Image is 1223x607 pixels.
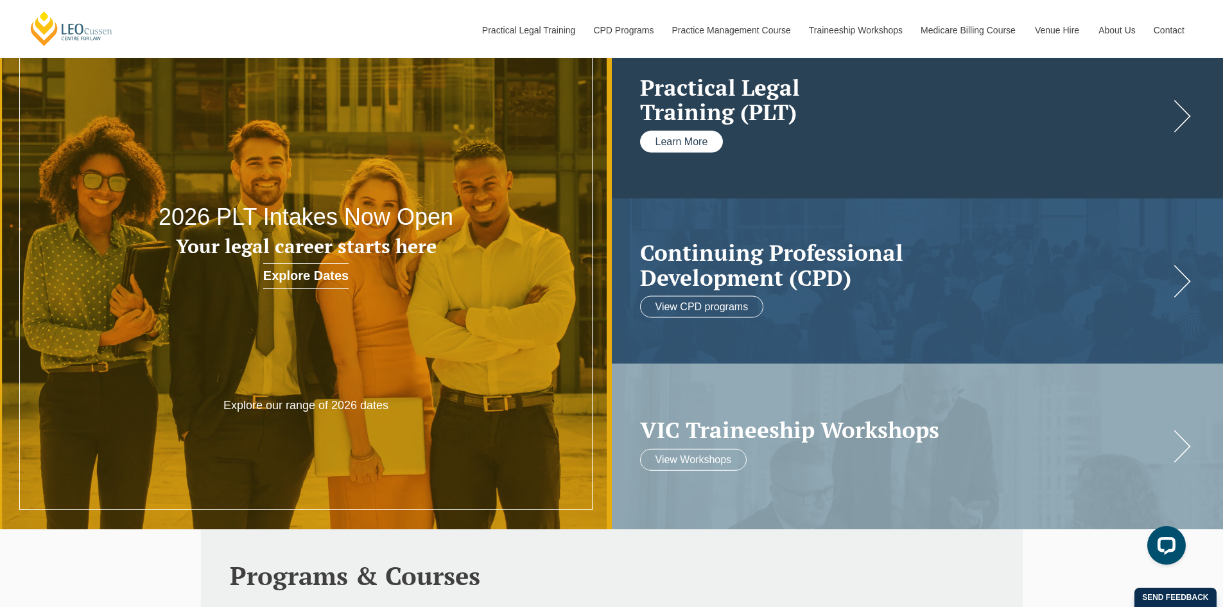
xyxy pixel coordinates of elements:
[640,296,764,318] a: View CPD programs
[640,240,1170,290] a: Continuing ProfessionalDevelopment (CPD)
[640,240,1170,290] h2: Continuing Professional Development (CPD)
[640,75,1170,124] a: Practical LegalTraining (PLT)
[473,3,584,58] a: Practical Legal Training
[263,263,349,289] a: Explore Dates
[230,561,994,590] h2: Programs & Courses
[123,204,490,230] h2: 2026 PLT Intakes Now Open
[640,75,1170,124] h2: Practical Legal Training (PLT)
[1025,3,1089,58] a: Venue Hire
[640,448,747,470] a: View Workshops
[184,398,428,413] p: Explore our range of 2026 dates
[123,236,490,257] h3: Your legal career starts here
[584,3,662,58] a: CPD Programs
[640,418,1170,443] a: VIC Traineeship Workshops
[1144,3,1194,58] a: Contact
[911,3,1025,58] a: Medicare Billing Course
[663,3,799,58] a: Practice Management Course
[1137,521,1191,575] iframe: LiveChat chat widget
[1089,3,1144,58] a: About Us
[799,3,911,58] a: Traineeship Workshops
[29,10,114,47] a: [PERSON_NAME] Centre for Law
[640,130,724,152] a: Learn More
